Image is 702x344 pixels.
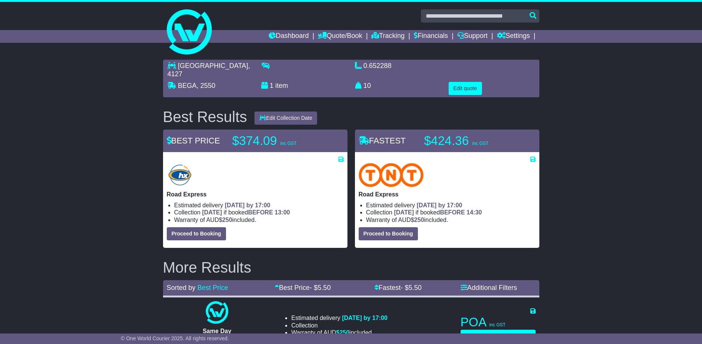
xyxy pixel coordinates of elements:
[178,62,248,69] span: [GEOGRAPHIC_DATA]
[225,202,271,208] span: [DATE] by 17:00
[248,209,273,216] span: BEFORE
[275,284,331,291] a: Best Price- $5.50
[472,141,488,146] span: inc GST
[163,259,539,276] h2: More Results
[291,329,388,336] li: Warranty of AUD included.
[417,202,463,208] span: [DATE] by 17:00
[254,112,317,125] button: Edit Collection Date
[202,209,222,216] span: [DATE]
[167,163,193,187] img: Hunter Express: Road Express
[359,163,424,187] img: TNT Domestic: Road Express
[167,284,196,291] span: Sorted by
[197,82,216,89] span: , 2550
[317,284,331,291] span: 5.50
[364,82,371,89] span: 10
[340,329,350,336] span: 250
[449,82,482,95] button: Edit quote
[202,209,290,216] span: if booked
[198,284,228,291] a: Best Price
[222,217,232,223] span: 250
[291,314,388,321] li: Estimated delivery
[167,227,226,240] button: Proceed to Booking
[394,209,414,216] span: [DATE]
[167,136,220,145] span: BEST PRICE
[440,209,465,216] span: BEFORE
[336,329,350,336] span: $
[159,109,251,125] div: Best Results
[467,209,482,216] span: 14:30
[489,322,506,327] span: inc GST
[364,62,392,69] span: 0.652288
[414,217,424,223] span: 250
[342,315,388,321] span: [DATE] by 17:00
[219,217,232,223] span: $
[269,30,309,43] a: Dashboard
[457,30,488,43] a: Support
[174,202,344,209] li: Estimated delivery
[461,330,536,343] button: Proceed to Booking
[424,133,518,148] p: $424.36
[270,82,274,89] span: 1
[366,209,536,216] li: Collection
[371,30,404,43] a: Tracking
[275,82,288,89] span: item
[174,209,344,216] li: Collection
[275,209,290,216] span: 13:00
[167,191,344,198] p: Road Express
[174,216,344,223] li: Warranty of AUD included.
[366,216,536,223] li: Warranty of AUD included.
[318,30,362,43] a: Quote/Book
[414,30,448,43] a: Financials
[394,209,482,216] span: if booked
[280,141,296,146] span: inc GST
[178,82,197,89] span: BEGA
[401,284,422,291] span: - $
[359,227,418,240] button: Proceed to Booking
[291,322,388,329] li: Collection
[168,62,250,78] span: , 4127
[411,217,424,223] span: $
[232,133,326,148] p: $374.09
[310,284,331,291] span: - $
[366,202,536,209] li: Estimated delivery
[497,30,530,43] a: Settings
[121,335,229,341] span: © One World Courier 2025. All rights reserved.
[409,284,422,291] span: 5.50
[374,284,422,291] a: Fastest- $5.50
[359,136,406,145] span: FASTEST
[206,301,228,324] img: One World Courier: Same Day Nationwide(quotes take 0.5-1 hour)
[461,284,517,291] a: Additional Filters
[461,315,536,330] p: POA
[359,191,536,198] p: Road Express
